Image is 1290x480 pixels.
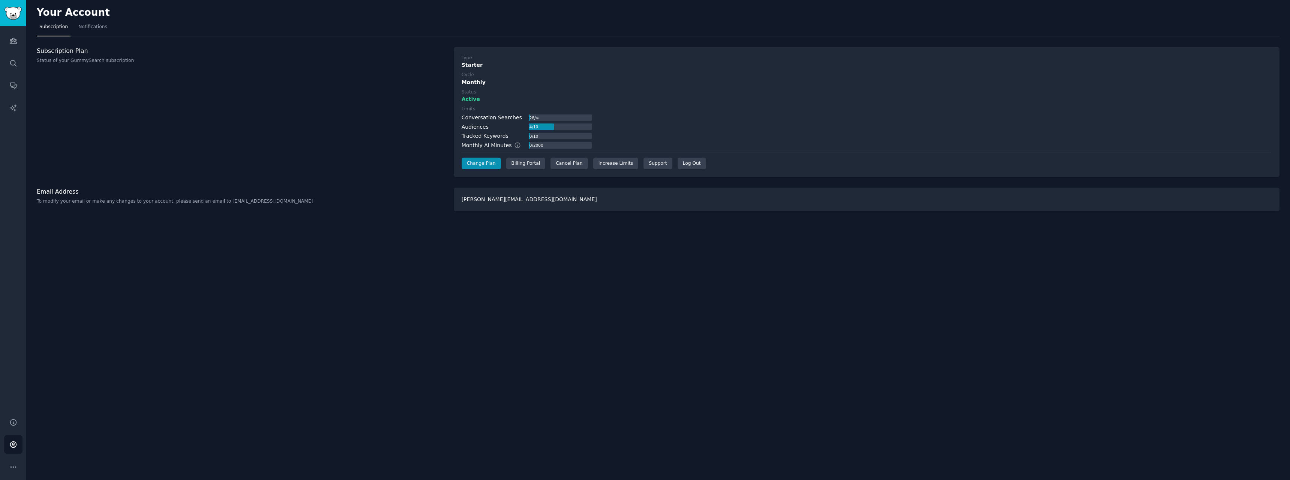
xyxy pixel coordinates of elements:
[37,198,446,205] p: To modify your email or make any changes to your account, please send an email to [EMAIL_ADDRESS]...
[462,72,474,78] div: Cycle
[462,123,489,131] div: Audiences
[462,106,475,113] div: Limits
[37,21,70,36] a: Subscription
[462,114,522,122] div: Conversation Searches
[37,57,446,64] p: Status of your GummySearch subscription
[506,158,546,170] div: Billing Portal
[462,95,480,103] span: Active
[462,78,1272,86] div: Monthly
[462,55,472,62] div: Type
[462,132,508,140] div: Tracked Keywords
[593,158,639,170] a: Increase Limits
[37,47,446,55] h3: Subscription Plan
[454,188,1279,211] div: [PERSON_NAME][EMAIL_ADDRESS][DOMAIN_NAME]
[4,7,22,20] img: GummySearch logo
[462,89,476,96] div: Status
[37,7,110,19] h2: Your Account
[78,24,107,30] span: Notifications
[529,142,544,149] div: 0 / 2000
[76,21,110,36] a: Notifications
[678,158,706,170] div: Log Out
[529,123,539,130] div: 4 / 10
[39,24,68,30] span: Subscription
[550,158,588,170] div: Cancel Plan
[462,158,501,170] a: Change Plan
[529,133,539,140] div: 0 / 10
[37,188,446,196] h3: Email Address
[462,141,529,149] div: Monthly AI Minutes
[462,61,1272,69] div: Starter
[529,114,540,121] div: 28 / ∞
[643,158,672,170] a: Support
